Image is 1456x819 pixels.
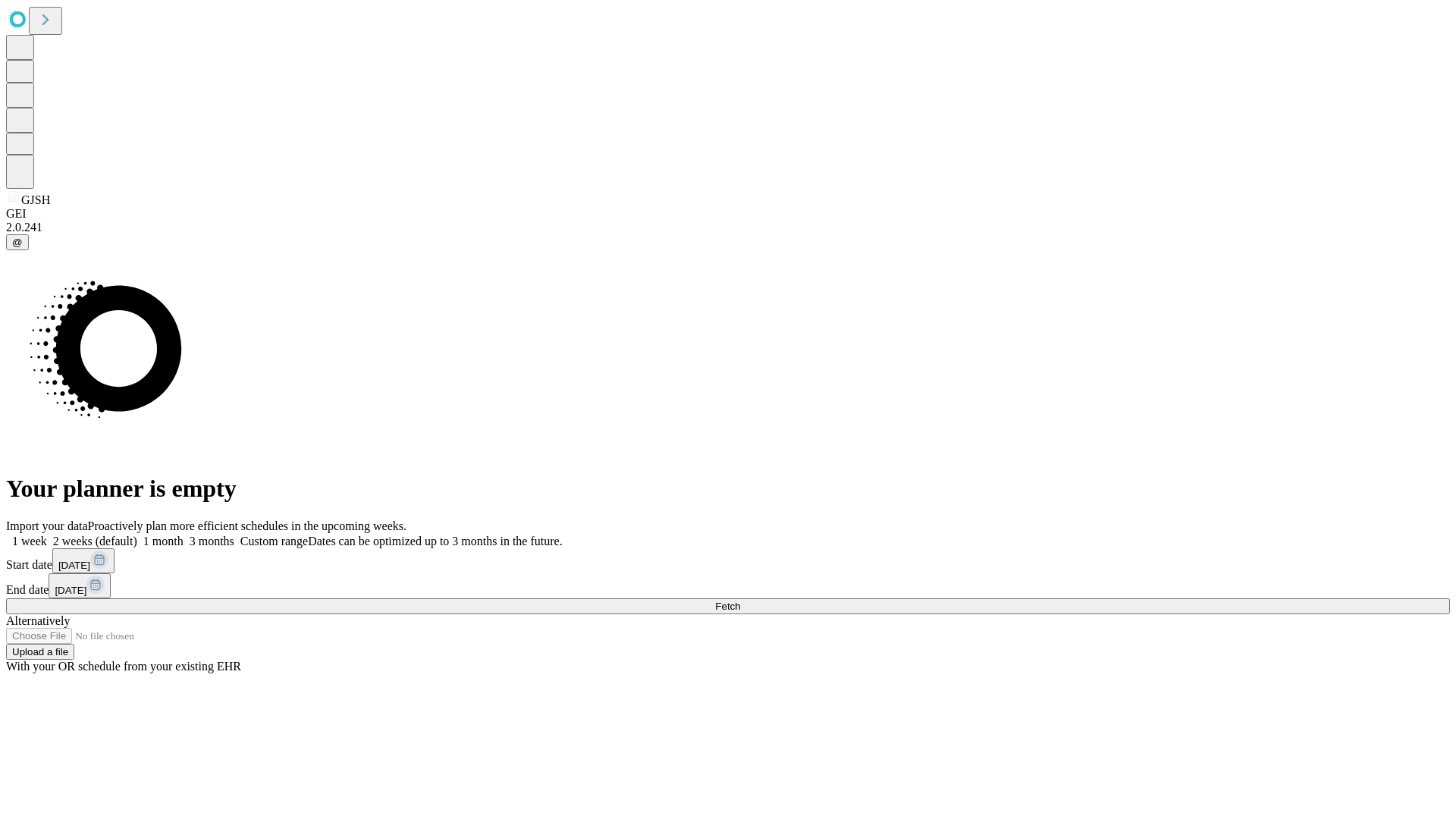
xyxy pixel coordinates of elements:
span: 3 months [190,535,234,548]
span: With your OR schedule from your existing EHR [6,660,241,673]
span: GJSH [21,193,50,206]
div: 2.0.241 [6,221,1450,234]
h1: Your planner is empty [6,475,1450,503]
button: @ [6,234,29,250]
span: Dates can be optimized up to 3 months in the future. [308,535,562,548]
button: Fetch [6,598,1450,614]
span: 2 weeks (default) [53,535,137,548]
span: Alternatively [6,614,70,627]
span: Custom range [240,535,308,548]
button: Upload a file [6,644,74,660]
button: [DATE] [52,548,115,573]
span: Fetch [715,601,740,612]
span: 1 week [12,535,47,548]
span: Import your data [6,519,88,532]
div: Start date [6,548,1450,573]
span: Proactively plan more efficient schedules in the upcoming weeks. [88,519,406,532]
div: GEI [6,207,1450,221]
span: [DATE] [58,560,90,571]
button: [DATE] [49,573,111,598]
span: @ [12,237,23,248]
span: 1 month [143,535,184,548]
span: [DATE] [55,585,86,596]
div: End date [6,573,1450,598]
